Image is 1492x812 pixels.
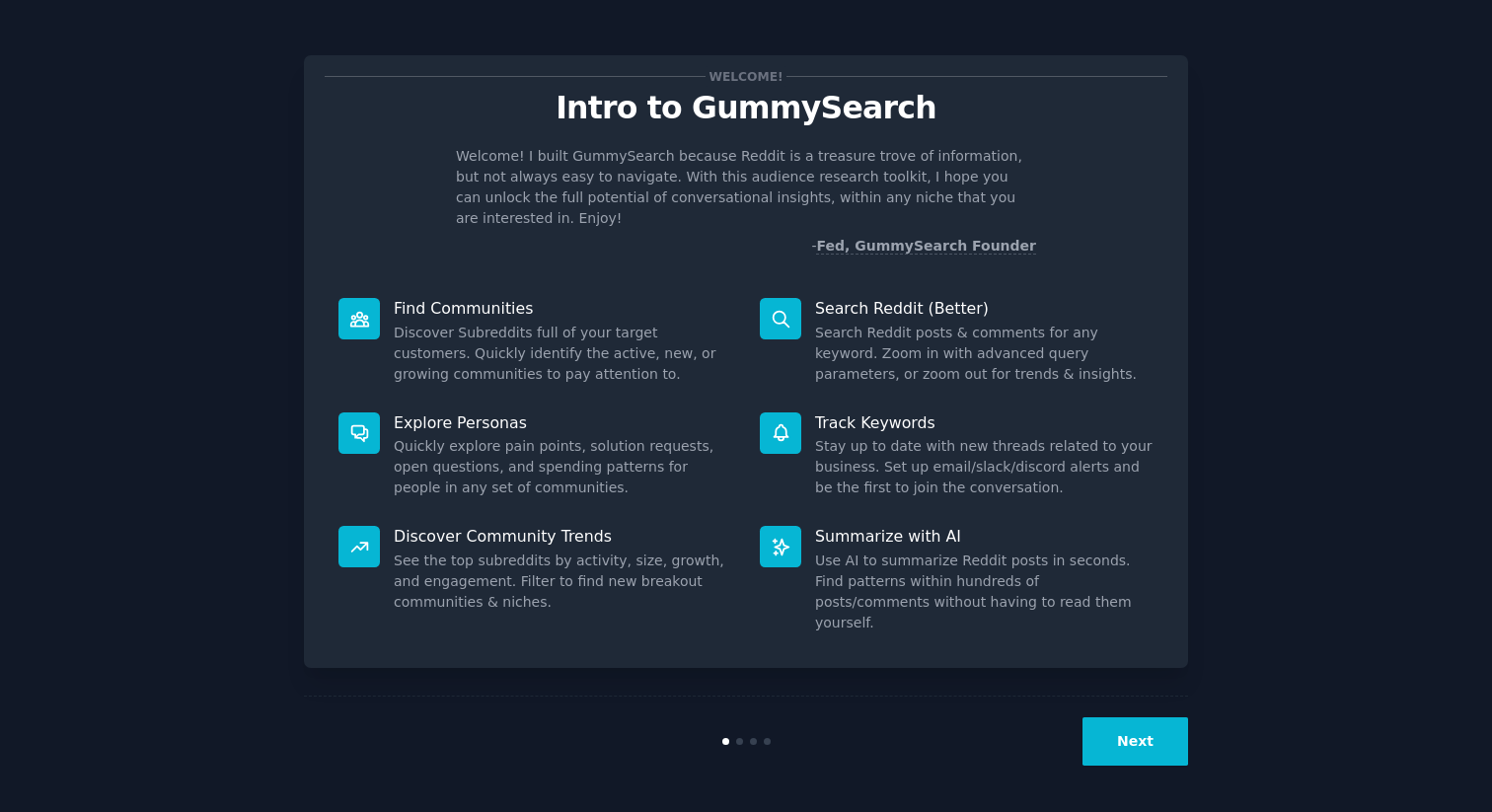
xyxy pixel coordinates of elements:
dd: Use AI to summarize Reddit posts in seconds. Find patterns within hundreds of posts/comments with... [815,551,1154,633]
span: Welcome! [706,66,786,87]
p: Explore Personas [394,412,732,433]
p: Welcome! I built GummySearch because Reddit is a treasure trove of information, but not always ea... [456,146,1036,229]
p: Track Keywords [815,412,1154,433]
p: Discover Community Trends [394,526,732,547]
p: Summarize with AI [815,526,1154,547]
button: Next [1082,717,1188,766]
div: - [811,236,1036,257]
dd: Discover Subreddits full of your target customers. Quickly identify the active, new, or growing c... [394,323,732,385]
dd: See the top subreddits by activity, size, growth, and engagement. Filter to find new breakout com... [394,551,732,613]
p: Search Reddit (Better) [815,298,1154,319]
p: Intro to GummySearch [325,91,1167,125]
a: Fed, GummySearch Founder [816,238,1036,255]
dd: Stay up to date with new threads related to your business. Set up email/slack/discord alerts and ... [815,436,1154,498]
dd: Quickly explore pain points, solution requests, open questions, and spending patterns for people ... [394,436,732,498]
p: Find Communities [394,298,732,319]
dd: Search Reddit posts & comments for any keyword. Zoom in with advanced query parameters, or zoom o... [815,323,1154,385]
